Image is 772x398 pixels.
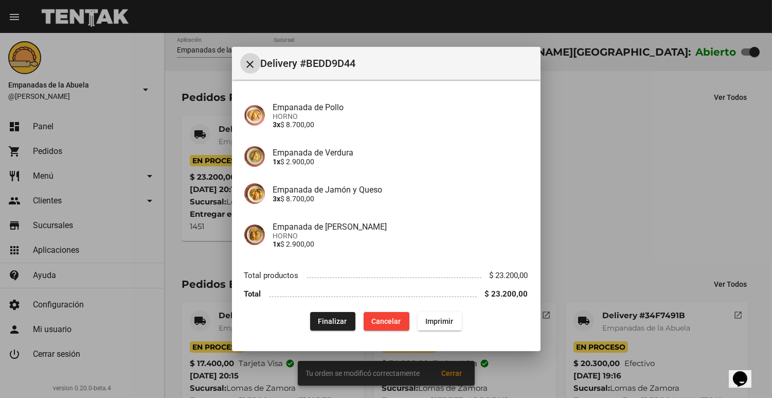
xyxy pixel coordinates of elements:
p: $ 2.900,00 [273,158,528,166]
h4: Empanada de [PERSON_NAME] [273,222,528,232]
button: Imprimir [418,312,462,331]
img: 10349b5f-e677-4e10-aec3-c36b893dfd64.jpg [244,105,265,126]
button: Finalizar [310,312,355,331]
li: Total productos $ 23.200,00 [244,266,528,285]
span: HORNO [273,112,528,120]
b: 3x [273,195,281,203]
span: Imprimir [426,317,454,325]
h4: Empanada de Verdura [273,148,528,158]
span: Finalizar [318,317,347,325]
button: Cancelar [364,312,409,331]
img: 80da8329-9e11-41ab-9a6e-ba733f0c0218.jpg [244,146,265,167]
h4: Empanada de Pollo [273,102,528,112]
p: $ 2.900,00 [273,240,528,248]
p: $ 8.700,00 [273,120,528,129]
img: f753fea7-0f09-41b3-9a9e-ddb84fc3b359.jpg [244,224,265,245]
h4: Empanada de Jamón y Queso [273,185,528,195]
span: Cancelar [372,317,401,325]
span: Delivery #BEDD9D44 [261,55,532,72]
b: 1x [273,158,281,166]
b: 1x [273,240,281,248]
button: Cerrar [240,53,261,74]
span: HORNO [273,232,528,240]
b: 3x [273,120,281,129]
li: Total $ 23.200,00 [244,285,528,304]
img: 72c15bfb-ac41-4ae4-a4f2-82349035ab42.jpg [244,183,265,204]
iframe: chat widget [729,357,762,388]
mat-icon: Cerrar [244,58,257,71]
p: $ 8.700,00 [273,195,528,203]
